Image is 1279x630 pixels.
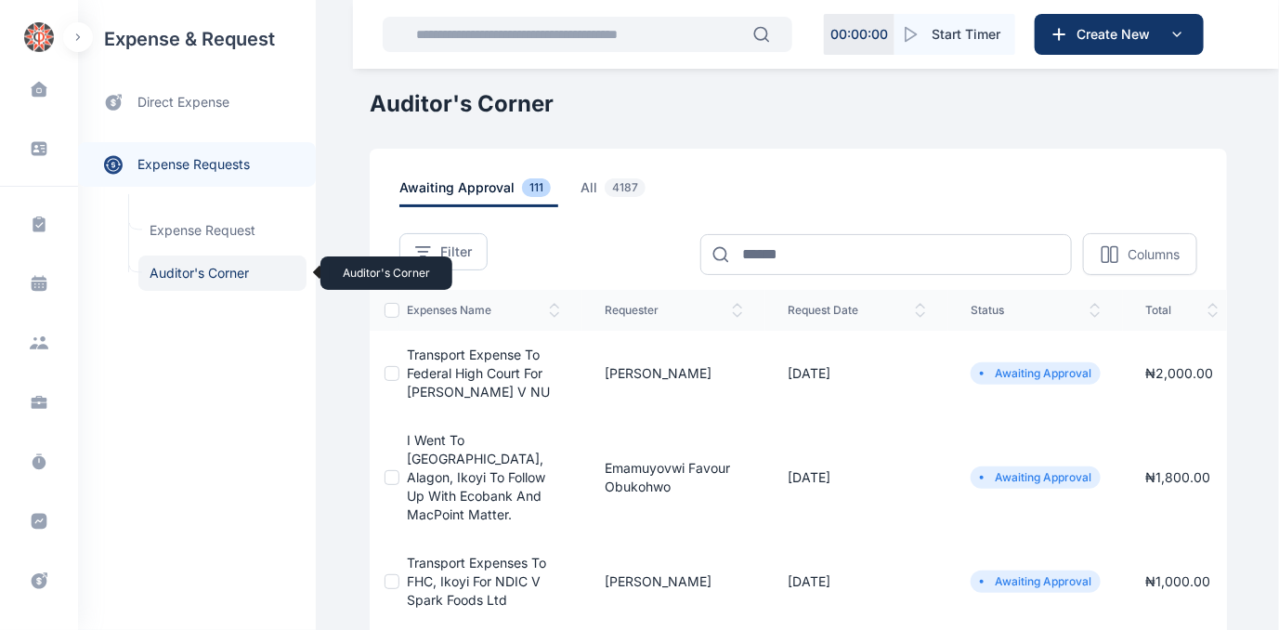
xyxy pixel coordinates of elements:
[581,178,675,207] a: all4187
[78,142,316,187] a: expense requests
[138,256,307,291] a: Auditor's CornerAuditor's Corner
[440,243,472,261] span: Filter
[765,539,948,624] td: [DATE]
[605,178,646,197] span: 4187
[978,366,1093,381] li: Awaiting Approval
[932,25,1000,44] span: Start Timer
[765,331,948,416] td: [DATE]
[978,470,1093,485] li: Awaiting Approval
[78,127,316,187] div: expense requests
[788,303,926,318] span: request date
[581,178,653,207] span: all
[582,539,765,624] td: [PERSON_NAME]
[1083,233,1197,275] button: Columns
[1145,469,1210,485] span: ₦ 1,800.00
[138,213,307,248] a: Expense Request
[399,178,558,207] span: awaiting approval
[582,416,765,539] td: Emamuyovwi Favour Obukohwo
[830,25,888,44] p: 00 : 00 : 00
[971,303,1101,318] span: status
[522,178,551,197] span: 111
[407,555,546,608] a: Transport Expenses to FHC, Ikoyi for NDIC V Spark Foods Ltd
[399,178,581,207] a: awaiting approval111
[407,303,560,318] span: expenses Name
[1069,25,1166,44] span: Create New
[138,256,307,291] span: Auditor's Corner
[407,347,550,400] a: Transport expense to Federal High Court for [PERSON_NAME] V NU
[1145,573,1210,589] span: ₦ 1,000.00
[765,416,948,539] td: [DATE]
[1145,303,1219,318] span: total
[582,331,765,416] td: [PERSON_NAME]
[1035,14,1204,55] button: Create New
[407,432,545,522] a: I went to [GEOGRAPHIC_DATA], Alagon, Ikoyi to follow up with Ecobank and MacPoint Matter.
[605,303,743,318] span: Requester
[978,574,1093,589] li: Awaiting Approval
[894,14,1015,55] button: Start Timer
[399,233,488,270] button: Filter
[78,78,316,127] a: direct expense
[370,89,1227,119] h1: Auditor's Corner
[137,93,229,112] span: direct expense
[1145,365,1213,381] span: ₦ 2,000.00
[1128,245,1180,264] p: Columns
